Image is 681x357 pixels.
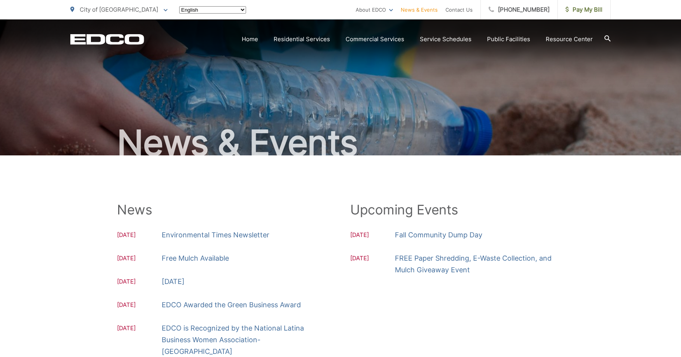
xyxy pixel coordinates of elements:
[70,34,144,45] a: EDCD logo. Return to the homepage.
[117,202,331,218] h2: News
[487,35,530,44] a: Public Facilities
[242,35,258,44] a: Home
[179,6,246,14] select: Select a language
[117,254,162,264] span: [DATE]
[445,5,473,14] a: Contact Us
[117,300,162,311] span: [DATE]
[162,229,269,241] a: Environmental Times Newsletter
[350,254,395,276] span: [DATE]
[546,35,593,44] a: Resource Center
[395,253,564,276] a: FREE Paper Shredding, E-Waste Collection, and Mulch Giveaway Event
[350,230,395,241] span: [DATE]
[70,124,611,162] h1: News & Events
[162,276,185,287] a: [DATE]
[80,6,158,13] span: City of [GEOGRAPHIC_DATA]
[350,202,564,218] h2: Upcoming Events
[346,35,404,44] a: Commercial Services
[162,253,229,264] a: Free Mulch Available
[162,299,301,311] a: EDCO Awarded the Green Business Award
[401,5,438,14] a: News & Events
[117,230,162,241] span: [DATE]
[274,35,330,44] a: Residential Services
[117,277,162,287] span: [DATE]
[420,35,471,44] a: Service Schedules
[395,229,482,241] a: Fall Community Dump Day
[566,5,602,14] span: Pay My Bill
[356,5,393,14] a: About EDCO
